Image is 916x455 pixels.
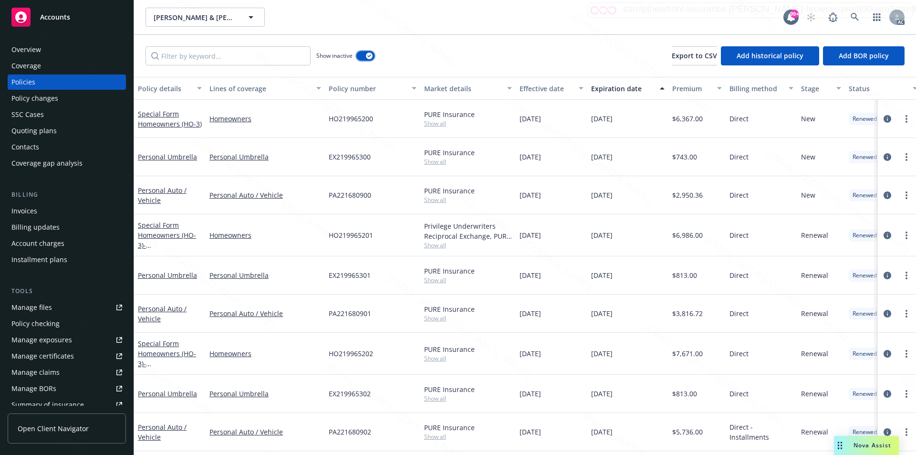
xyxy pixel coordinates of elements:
[209,84,311,94] div: Lines of coverage
[901,230,912,241] a: more
[329,230,373,240] span: HO219965201
[520,427,541,437] span: [DATE]
[209,190,321,200] a: Personal Auto / Vehicle
[901,190,912,201] a: more
[882,270,893,281] a: circleInformation
[11,252,67,267] div: Installment plans
[801,190,815,200] span: New
[138,152,197,161] a: Personal Umbrella
[209,308,321,318] a: Personal Auto / Vehicle
[11,42,41,57] div: Overview
[729,84,783,94] div: Billing method
[8,220,126,235] a: Billing updates
[591,114,613,124] span: [DATE]
[853,390,877,398] span: Renewed
[721,46,819,65] button: Add historical policy
[8,139,126,155] a: Contacts
[801,349,828,359] span: Renewal
[8,91,126,106] a: Policy changes
[8,381,126,396] a: Manage BORs
[729,349,749,359] span: Direct
[591,349,613,359] span: [DATE]
[672,46,717,65] button: Export to CSV
[729,389,749,399] span: Direct
[801,230,828,240] span: Renewal
[8,58,126,74] a: Coverage
[420,77,516,100] button: Market details
[424,119,512,127] span: Show all
[424,314,512,322] span: Show all
[8,74,126,90] a: Policies
[591,84,654,94] div: Expiration date
[11,381,56,396] div: Manage BORs
[854,441,891,449] span: Nova Assist
[672,308,703,318] span: $3,816.72
[8,252,126,267] a: Installment plans
[8,203,126,219] a: Invoices
[11,74,35,90] div: Policies
[329,114,373,124] span: HO219965200
[797,77,845,100] button: Stage
[790,10,799,18] div: 99+
[901,308,912,319] a: more
[8,349,126,364] a: Manage certificates
[11,316,60,331] div: Policy checking
[138,423,187,442] a: Personal Auto / Vehicle
[424,384,512,394] div: PURE Insurance
[40,13,70,21] span: Accounts
[882,190,893,201] a: circleInformation
[424,148,512,158] div: PURE Insurance
[520,190,541,200] span: [DATE]
[209,230,321,240] a: Homeowners
[206,77,325,100] button: Lines of coverage
[853,115,877,123] span: Renewed
[801,389,828,399] span: Renewal
[853,309,877,318] span: Renewed
[154,12,236,22] span: [PERSON_NAME] & [PERSON_NAME]
[424,158,512,166] span: Show all
[882,426,893,438] a: circleInformation
[146,8,265,27] button: [PERSON_NAME] & [PERSON_NAME]
[325,77,420,100] button: Policy number
[520,230,541,240] span: [DATE]
[138,186,187,205] a: Personal Auto / Vehicle
[882,308,893,319] a: circleInformation
[424,394,512,402] span: Show all
[329,427,371,437] span: PA221680902
[901,151,912,163] a: more
[729,152,749,162] span: Direct
[8,236,126,251] a: Account charges
[901,426,912,438] a: more
[801,8,821,27] a: Start snowing
[18,423,89,434] span: Open Client Navigator
[8,332,126,348] a: Manage exposures
[424,304,512,314] div: PURE Insurance
[316,52,353,60] span: Show inactive
[11,220,60,235] div: Billing updates
[138,109,202,128] a: Special Form Homeowners (HO-3)
[737,51,803,60] span: Add historical policy
[591,427,613,437] span: [DATE]
[516,77,587,100] button: Effective date
[668,77,726,100] button: Premium
[424,84,501,94] div: Market details
[853,271,877,280] span: Renewed
[591,152,613,162] span: [DATE]
[729,308,749,318] span: Direct
[591,308,613,318] span: [DATE]
[424,344,512,354] div: PURE Insurance
[853,349,877,358] span: Renewed
[520,349,541,359] span: [DATE]
[801,270,828,280] span: Renewal
[853,428,877,436] span: Renewed
[209,349,321,359] a: Homeowners
[672,270,697,280] span: $813.00
[424,186,512,196] div: PURE Insurance
[520,308,541,318] span: [DATE]
[8,300,126,315] a: Manage files
[882,151,893,163] a: circleInformation
[329,152,371,162] span: EX219965300
[209,270,321,280] a: Personal Umbrella
[729,270,749,280] span: Direct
